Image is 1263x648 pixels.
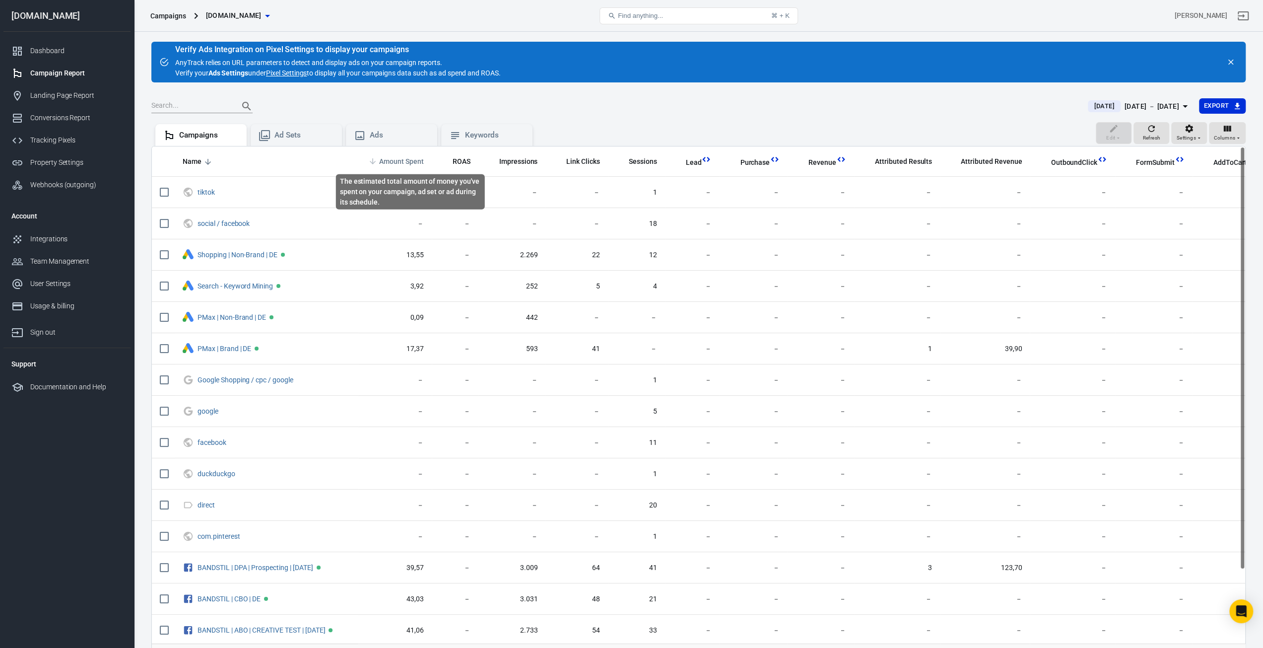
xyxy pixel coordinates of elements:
[948,188,1022,198] span: －
[151,100,231,113] input: Search...
[198,345,253,352] span: PMax | Brand | DE
[3,107,131,129] a: Conversions Report
[673,188,712,198] span: －
[30,90,123,101] div: Landing Page Report
[3,317,131,344] a: Sign out
[553,438,600,448] span: －
[553,282,600,291] span: 5
[366,375,424,385] span: －
[366,532,424,542] span: －
[183,343,194,355] div: Google Ads
[1200,375,1257,385] span: －
[1123,344,1185,354] span: －
[1200,313,1257,323] span: －
[198,188,215,196] a: tiktok
[862,344,932,354] span: 1
[566,157,600,167] span: Link Clicks
[198,470,235,478] a: duckduckgo
[3,62,131,84] a: Campaign Report
[948,375,1022,385] span: －
[366,250,424,260] span: 13,55
[673,501,712,510] span: －
[961,155,1022,167] span: The total revenue attributed according to your ad network (Facebook, Google, etc.)
[553,219,600,229] span: －
[616,219,657,229] span: 18
[727,282,780,291] span: －
[553,469,600,479] span: －
[553,155,600,167] span: The number of clicks on links within the ad that led to advertiser-specified destinations
[796,250,846,260] span: －
[366,438,424,448] span: －
[727,501,780,510] span: －
[961,157,1022,167] span: Attributed Revenue
[198,313,266,321] a: PMax | Non-Brand | DE
[366,344,424,354] span: 17,37
[796,501,846,510] span: －
[701,154,711,164] svg: This column is calculated from AnyTrack real-time data
[440,250,470,260] span: －
[198,595,261,603] a: BANDSTIL | CBO | DE
[1038,532,1107,542] span: －
[1080,98,1198,115] button: [DATE][DATE] － [DATE]
[30,279,123,289] div: User Settings
[198,564,313,572] a: BANDSTIL | DPA | Prospecting | [DATE]
[30,113,123,123] div: Conversions Report
[1200,344,1257,354] span: －
[3,129,131,151] a: Tracking Pixels
[1123,313,1185,323] span: －
[948,313,1022,323] span: －
[366,219,424,229] span: －
[30,68,123,78] div: Campaign Report
[1123,282,1185,291] span: －
[673,344,712,354] span: －
[771,12,790,19] div: ⌘ + K
[30,234,123,244] div: Integrations
[179,130,239,141] div: Campaigns
[796,469,846,479] span: －
[686,158,702,168] span: Lead
[1175,10,1227,21] div: Account id: 45z0CwPV
[599,7,798,24] button: Find anything...⌘ + K
[673,219,712,229] span: －
[616,532,657,542] span: 1
[796,532,846,542] span: －
[727,532,780,542] span: －
[1123,188,1185,198] span: －
[3,174,131,196] a: Webhooks (outgoing)
[616,407,657,417] span: 5
[440,407,470,417] span: －
[440,344,470,354] span: －
[862,282,932,291] span: －
[198,345,251,353] a: PMax | Brand | DE
[1200,188,1257,198] span: －
[30,46,123,56] div: Dashboard
[198,407,218,415] a: google
[1123,438,1185,448] span: －
[198,189,216,196] span: tiktok
[1038,501,1107,510] span: －
[553,532,600,542] span: －
[1136,158,1175,168] span: FormSubmit
[1177,134,1196,143] span: Settings
[948,532,1022,542] span: －
[3,273,131,295] a: User Settings
[553,250,600,260] span: 22
[673,407,712,417] span: －
[862,532,932,542] span: －
[198,220,251,227] span: social / facebook
[948,282,1022,291] span: －
[3,40,131,62] a: Dashboard
[198,501,215,509] a: direct
[266,68,307,78] a: Pixel Settings
[30,180,123,190] div: Webhooks (outgoing)
[30,382,123,392] div: Documentation and Help
[862,407,932,417] span: －
[30,301,123,311] div: Usage & billing
[566,155,600,167] span: The number of clicks on links within the ad that led to advertiser-specified destinations
[366,501,424,510] span: －
[796,375,846,385] span: －
[198,439,228,446] span: facebook
[1123,532,1185,542] span: －
[30,256,123,267] div: Team Management
[198,376,295,383] span: Google Shopping / cpc / google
